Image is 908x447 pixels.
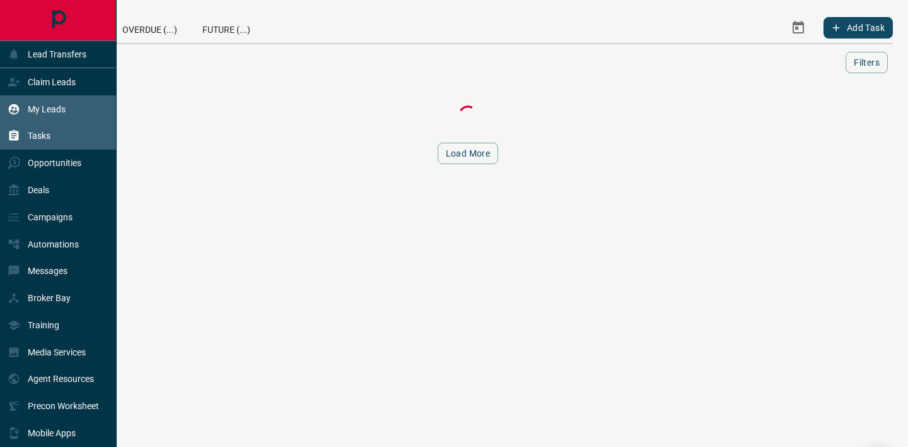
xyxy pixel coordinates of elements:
[783,13,813,43] button: Select Date Range
[110,13,190,43] div: Overdue (...)
[824,17,893,39] button: Add Task
[846,52,888,73] button: Filters
[405,102,531,128] div: Loading
[190,13,263,43] div: Future (...)
[438,143,499,164] button: Load More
